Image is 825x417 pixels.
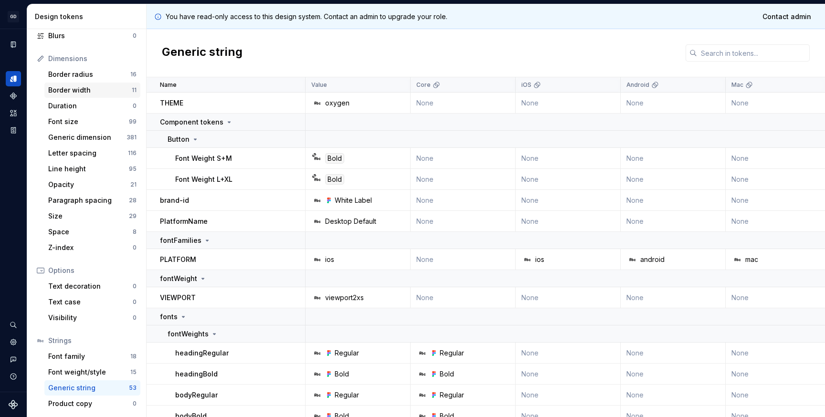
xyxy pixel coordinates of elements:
[44,177,140,192] a: Opacity21
[44,193,140,208] a: Paragraph spacing28
[325,153,344,164] div: Bold
[133,314,137,322] div: 0
[166,12,447,21] p: You have read-only access to this design system. Contact an admin to upgrade your role.
[129,165,137,173] div: 95
[762,12,811,21] span: Contact admin
[325,217,376,226] div: Desktop Default
[44,114,140,129] a: Font size99
[130,353,137,360] div: 18
[48,180,130,189] div: Opacity
[516,385,621,406] td: None
[48,148,128,158] div: Letter spacing
[44,279,140,294] a: Text decoration0
[6,123,21,138] a: Storybook stories
[6,352,21,367] button: Contact support
[756,8,817,25] a: Contact admin
[411,190,516,211] td: None
[48,243,133,252] div: Z-index
[411,148,516,169] td: None
[335,369,349,379] div: Bold
[6,317,21,333] button: Search ⌘K
[168,329,209,339] p: fontWeights
[6,71,21,86] a: Design tokens
[8,11,19,22] div: GD
[621,287,726,308] td: None
[130,368,137,376] div: 15
[6,88,21,104] a: Components
[160,236,201,245] p: fontFamilies
[44,240,140,255] a: Z-index0
[160,196,189,205] p: brand-id
[9,400,18,409] svg: Supernova Logo
[129,197,137,204] div: 28
[335,196,372,205] div: White Label
[621,385,726,406] td: None
[160,98,183,108] p: THEME
[411,169,516,190] td: None
[44,310,140,325] a: Visibility0
[516,364,621,385] td: None
[160,81,177,89] p: Name
[48,164,129,174] div: Line height
[335,390,359,400] div: Regular
[35,12,142,21] div: Design tokens
[440,348,464,358] div: Regular
[48,101,133,111] div: Duration
[48,281,133,291] div: Text decoration
[640,255,665,264] div: android
[160,255,196,264] p: PLATFORM
[44,294,140,310] a: Text case0
[411,249,516,270] td: None
[521,81,531,89] p: iOS
[132,86,137,94] div: 11
[175,175,233,184] p: Font Weight L+XL
[48,336,137,345] div: Strings
[48,352,130,361] div: Font family
[44,208,140,224] a: Size29
[133,32,137,40] div: 0
[516,169,621,190] td: None
[160,217,208,226] p: PlatformName
[48,133,127,142] div: Generic dimension
[6,334,21,350] a: Settings
[133,244,137,251] div: 0
[129,212,137,220] div: 29
[129,118,137,125] div: 99
[621,364,726,385] td: None
[48,313,133,323] div: Visibility
[130,71,137,78] div: 16
[626,81,649,89] p: Android
[44,380,140,396] a: Generic string53
[48,266,137,275] div: Options
[440,390,464,400] div: Regular
[516,93,621,114] td: None
[48,31,133,41] div: Blurs
[697,44,810,62] input: Search in tokens...
[44,67,140,82] a: Border radius16
[175,348,229,358] p: headingRegular
[160,312,178,322] p: fonts
[44,83,140,98] a: Border width11
[44,349,140,364] a: Font family18
[411,287,516,308] td: None
[48,399,133,408] div: Product copy
[162,44,243,62] h2: Generic string
[133,102,137,110] div: 0
[48,85,132,95] div: Border width
[175,154,232,163] p: Font Weight S+M
[745,255,758,264] div: mac
[335,348,359,358] div: Regular
[411,93,516,114] td: None
[6,37,21,52] a: Documentation
[621,211,726,232] td: None
[133,400,137,407] div: 0
[127,134,137,141] div: 381
[44,161,140,177] a: Line height95
[440,369,454,379] div: Bold
[325,255,334,264] div: ios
